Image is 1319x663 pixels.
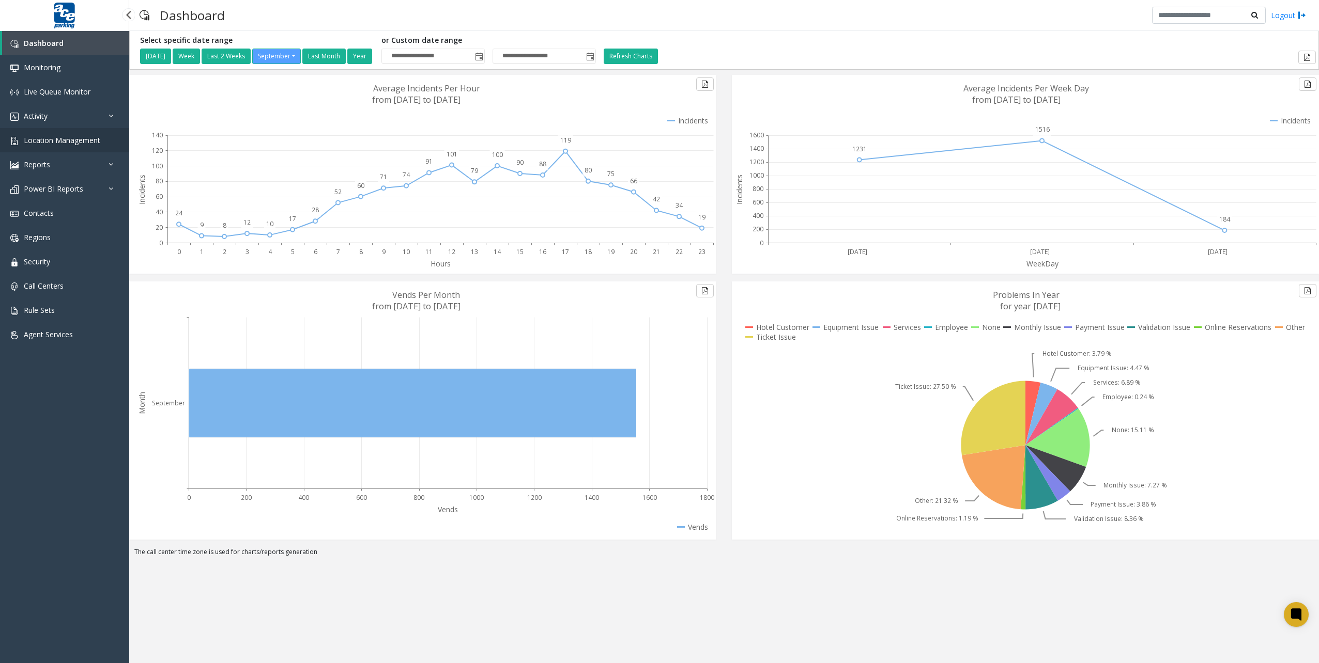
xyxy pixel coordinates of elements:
text: Equipment Issue: 4.47 % [1078,364,1149,372]
button: [DATE] [140,49,171,64]
text: 400 [298,493,309,502]
text: 10 [403,247,410,256]
span: Call Centers [24,281,64,291]
text: Month [137,392,147,414]
text: 24 [175,209,183,217]
text: 400 [753,211,763,220]
text: 100 [152,162,163,170]
span: Toggle popup [584,49,595,64]
span: Activity [24,111,48,121]
text: 34 [676,201,683,210]
text: 1400 [749,144,764,153]
button: Export to pdf [1299,284,1316,297]
text: 80 [156,177,163,185]
text: WeekDay [1026,259,1059,269]
text: 22 [676,247,683,256]
text: 19 [607,247,615,256]
button: Year [347,49,372,64]
h3: Dashboard [155,3,230,28]
img: 'icon' [10,331,19,339]
button: Refresh Charts [604,49,658,64]
text: 7 [336,247,340,256]
text: Hotel Customer: 3.79 % [1042,349,1112,358]
text: [DATE] [1030,247,1050,256]
text: 66 [630,177,637,185]
span: Dashboard [24,38,64,48]
a: Dashboard [2,31,129,55]
text: Monthly Issue: 7.27 % [1103,481,1167,490]
text: 17 [562,247,569,256]
text: 600 [753,198,763,207]
text: 16 [539,247,546,256]
button: September [252,49,301,64]
text: 28 [312,206,319,214]
text: [DATE] [848,247,867,256]
text: 80 [585,166,592,175]
div: The call center time zone is used for charts/reports generation [129,547,1319,562]
button: Export to pdf [696,77,714,91]
span: Security [24,257,50,266]
img: 'icon' [10,210,19,218]
span: Power BI Reports [24,184,83,194]
text: 1000 [749,171,764,180]
text: Average Incidents Per Week Day [963,83,1089,94]
text: Other: 21.32 % [915,496,958,505]
text: 74 [403,170,410,179]
text: 0 [187,493,191,502]
img: 'icon' [10,282,19,291]
text: 3 [246,247,249,256]
text: from [DATE] to [DATE] [372,94,461,105]
text: 71 [380,172,387,181]
img: 'icon' [10,40,19,48]
text: Incidents [137,175,147,204]
text: 11 [425,247,433,256]
text: 52 [334,187,342,196]
text: 8 [223,221,226,230]
img: 'icon' [10,137,19,145]
text: Hours [431,259,451,269]
text: Average Incidents Per Hour [373,83,480,94]
text: Vends [438,504,458,514]
text: 91 [425,157,433,166]
text: 18 [585,247,592,256]
text: 6 [314,247,317,256]
text: 10 [266,219,273,228]
span: Monitoring [24,62,60,72]
text: 4 [268,247,272,256]
img: 'icon' [10,258,19,266]
a: Logout [1271,10,1306,21]
text: 1600 [749,131,764,139]
text: 200 [241,493,252,502]
text: 19 [698,213,705,222]
text: 60 [156,192,163,201]
button: Export to pdf [1298,51,1316,64]
button: Export to pdf [1299,77,1316,91]
text: 14 [494,247,501,256]
text: 2 [223,247,226,256]
text: 1800 [700,493,714,502]
button: Last 2 Weeks [202,49,251,64]
img: 'icon' [10,161,19,169]
span: Location Management [24,135,100,145]
h5: or Custom date range [381,36,596,45]
text: 100 [492,150,503,159]
h5: Select specific date range [140,36,374,45]
img: 'icon' [10,88,19,97]
text: 1600 [642,493,657,502]
text: Ticket Issue: 27.50 % [895,382,956,391]
text: 75 [607,169,615,178]
text: 79 [471,166,478,175]
text: 23 [698,247,705,256]
text: from [DATE] to [DATE] [372,301,461,312]
text: 1 [200,247,204,256]
button: Last Month [302,49,346,64]
text: 1000 [469,493,484,502]
text: 20 [156,223,163,232]
text: 120 [152,146,163,155]
text: 40 [156,208,163,216]
span: Reports [24,160,50,169]
text: 15 [516,247,524,256]
text: 140 [152,131,163,139]
text: 12 [243,218,251,227]
button: Week [173,49,200,64]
